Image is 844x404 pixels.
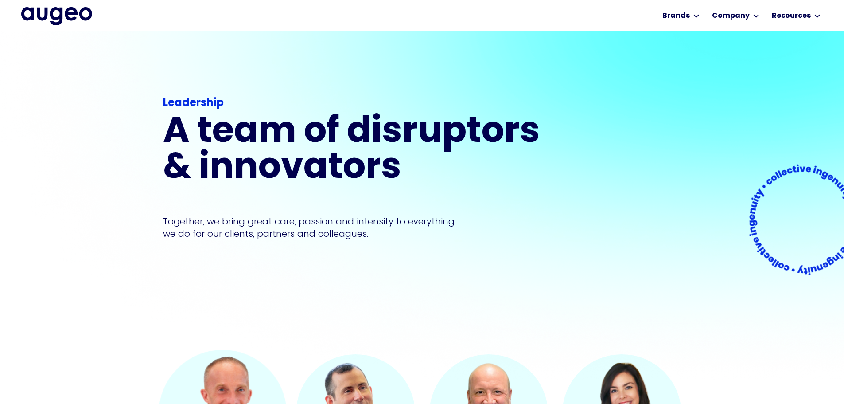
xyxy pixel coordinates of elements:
div: Resources [772,11,811,21]
h1: A team of disruptors & innovators [163,115,546,187]
a: home [21,7,92,25]
img: Augeo's full logo in midnight blue. [21,7,92,25]
div: Leadership [163,95,546,111]
p: Together, we bring great care, passion and intensity to everything we do for our clients, partner... [163,215,468,240]
div: Brands [662,11,690,21]
div: Company [712,11,750,21]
